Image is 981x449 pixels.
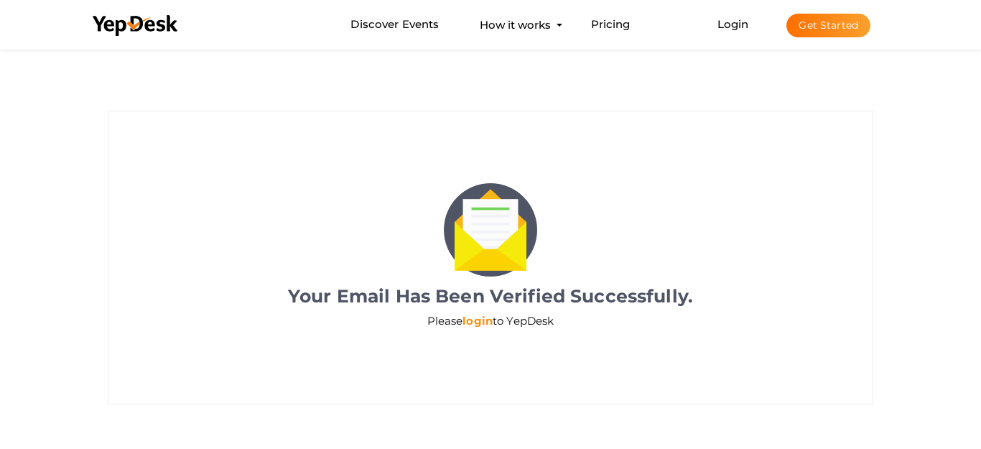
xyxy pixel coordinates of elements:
[462,314,493,328] a: login
[475,11,555,38] button: How it works
[350,11,439,38] a: Discover Events
[288,277,693,310] label: Your Email Has Been Verified Successfully.
[427,313,554,328] label: Please to YepDesk
[717,17,749,31] a: Login
[591,11,631,38] a: Pricing
[444,183,537,277] img: letter.png
[786,14,870,37] button: Get Started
